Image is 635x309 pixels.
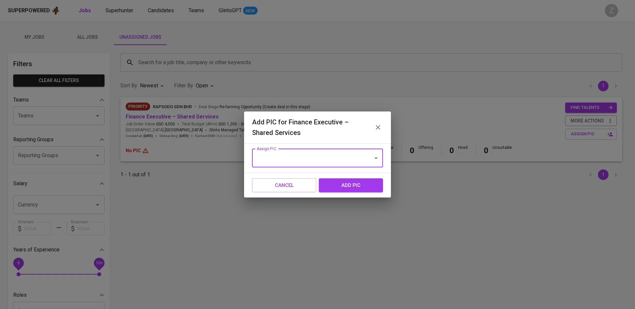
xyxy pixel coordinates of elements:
span: Cancel [259,181,309,190]
button: Cancel [252,178,316,192]
span: add pic [326,181,376,190]
button: add pic [319,178,383,192]
button: Open [371,154,381,163]
h6: Add PIC for Finance Executive – Shared Services [252,117,368,138]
